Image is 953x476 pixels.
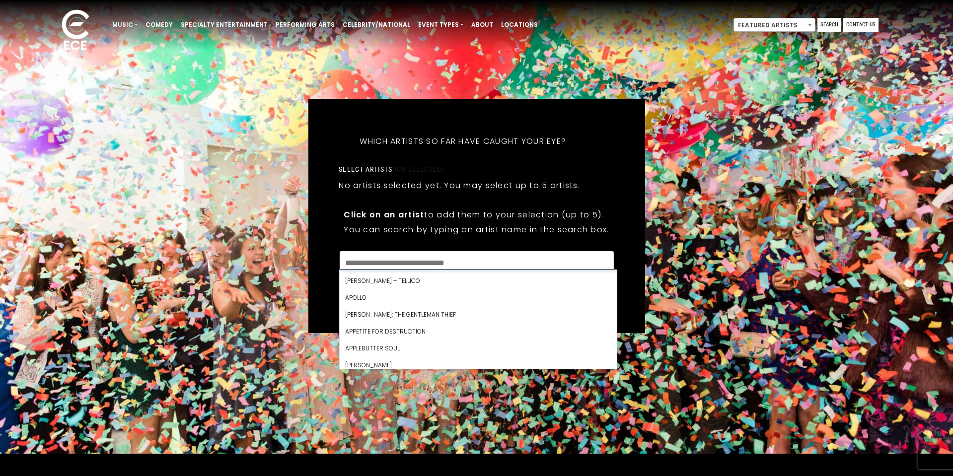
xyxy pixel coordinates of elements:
a: Contact Us [843,18,879,32]
a: Comedy [142,16,177,33]
li: Applebutter Soul [339,340,616,357]
span: (0/5 selected) [392,165,444,173]
textarea: Search [345,257,607,266]
h5: Which artists so far have caught your eye? [339,124,587,159]
li: [PERSON_NAME]: The Gentleman Thief [339,306,616,323]
p: to add them to your selection (up to 5). [344,208,609,221]
a: About [467,16,497,33]
span: Featured Artists [733,18,815,32]
a: Performing Arts [272,16,339,33]
a: Event Types [414,16,467,33]
a: Music [108,16,142,33]
li: Appetite For Destruction [339,323,616,340]
li: [PERSON_NAME] [339,357,616,374]
li: [PERSON_NAME] + Tellico [339,272,616,289]
label: Select artists [339,165,443,174]
p: No artists selected yet. You may select up to 5 artists. [339,179,580,192]
img: ece_new_logo_whitev2-1.png [51,7,100,55]
p: You can search by typing an artist name in the search box. [344,223,609,236]
span: Featured Artists [734,18,815,32]
li: Apollo [339,289,616,306]
a: Search [817,18,841,32]
a: Celebrity/National [339,16,414,33]
strong: Click on an artist [344,209,424,220]
a: Specialty Entertainment [177,16,272,33]
a: Locations [497,16,542,33]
